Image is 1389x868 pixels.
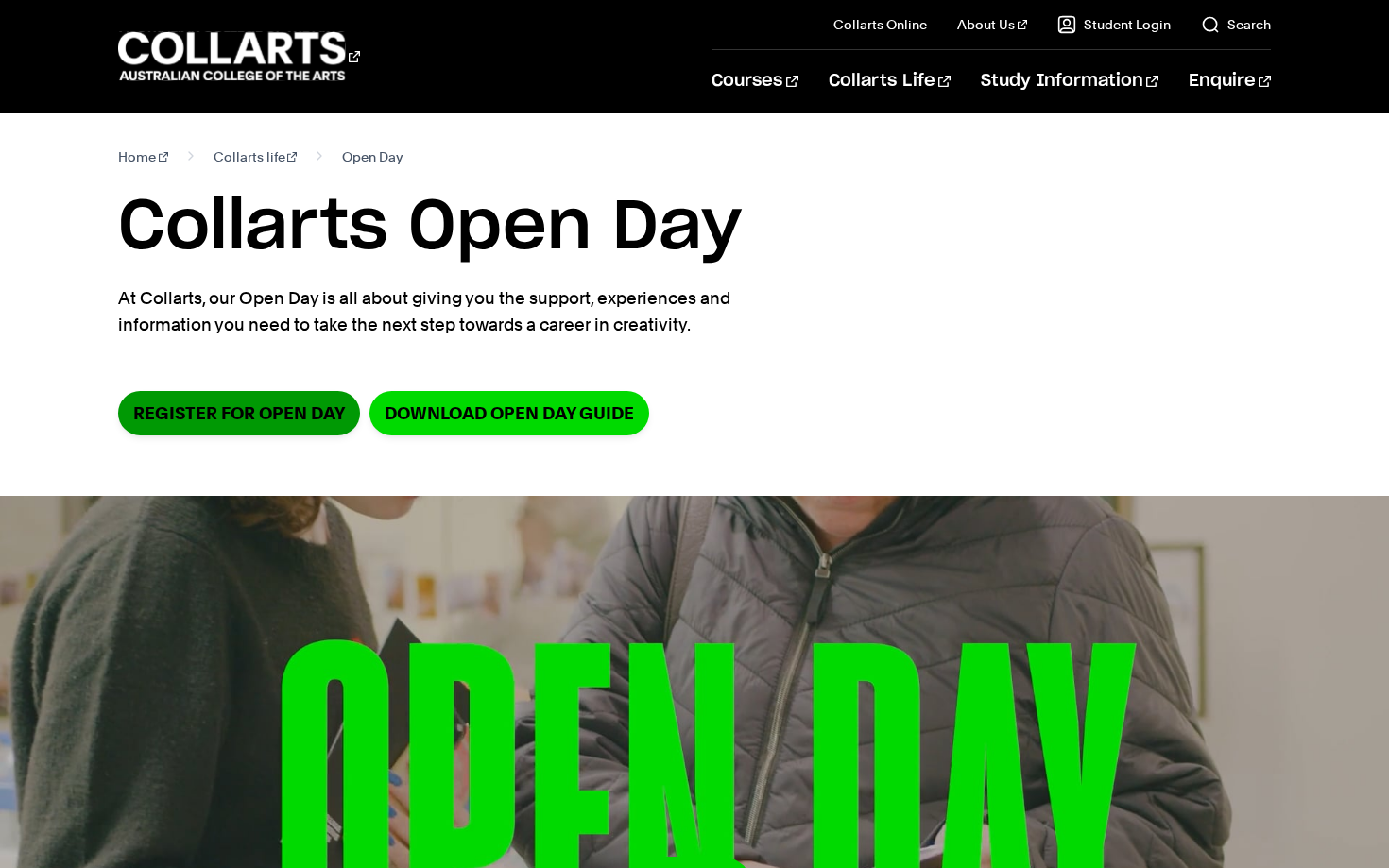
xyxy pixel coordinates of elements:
h1: Collarts Open Day [118,185,1271,270]
a: Enquire [1189,50,1271,112]
a: About Us [957,15,1027,34]
a: Collarts life [214,144,298,170]
a: Search [1201,15,1271,34]
a: Collarts Life [829,50,951,112]
a: Study Information [981,50,1158,112]
a: Register for Open Day [118,391,360,435]
span: Open Day [342,144,403,170]
p: At Collarts, our Open Day is all about giving you the support, experiences and information you ne... [118,285,808,338]
a: Courses [712,50,797,112]
a: Collarts Online [833,15,927,34]
div: Go to homepage [118,29,360,83]
a: Student Login [1057,15,1171,34]
a: DOWNLOAD OPEN DAY GUIDE [369,391,649,435]
a: Home [118,144,168,170]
